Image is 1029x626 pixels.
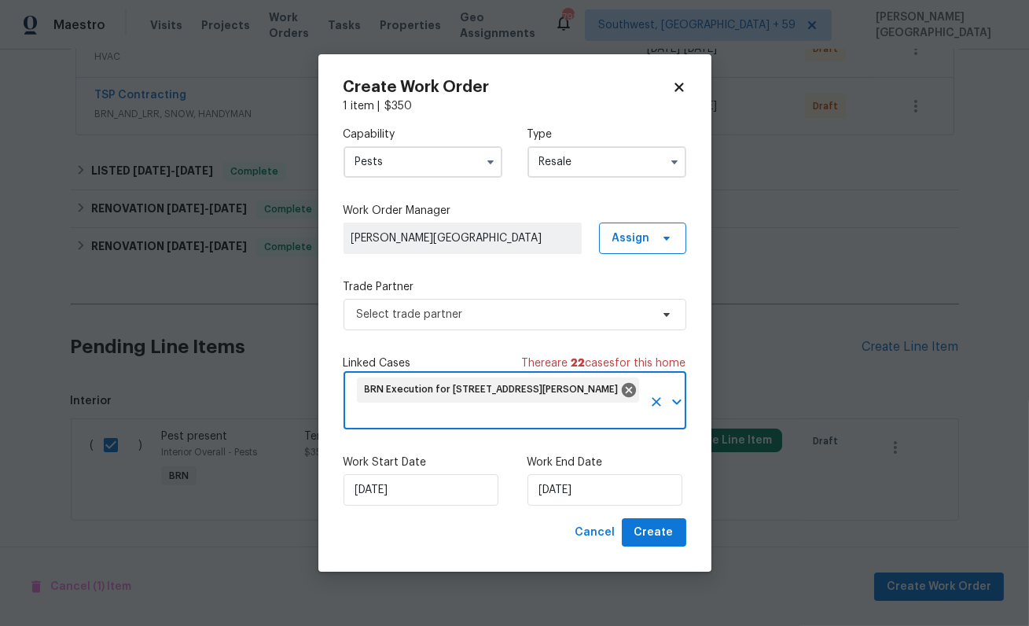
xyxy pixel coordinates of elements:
input: Select... [344,146,502,178]
span: [PERSON_NAME][GEOGRAPHIC_DATA] [351,230,574,246]
button: Cancel [569,518,622,547]
span: Assign [612,230,650,246]
input: M/D/YYYY [527,474,682,506]
span: $ 350 [385,101,413,112]
button: Show options [481,153,500,171]
h2: Create Work Order [344,79,672,95]
button: Open [666,391,688,413]
span: 22 [571,358,586,369]
label: Type [527,127,686,142]
label: Work Start Date [344,455,502,470]
input: M/D/YYYY [344,474,498,506]
span: BRN Execution for [STREET_ADDRESS][PERSON_NAME] [365,383,625,396]
label: Work Order Manager [344,203,686,219]
span: Select trade partner [357,307,650,322]
span: Cancel [575,523,616,543]
span: Linked Cases [344,355,411,371]
button: Create [622,518,686,547]
div: 1 item | [344,98,686,114]
div: BRN Execution for [STREET_ADDRESS][PERSON_NAME] [357,377,639,403]
input: Select... [527,146,686,178]
label: Trade Partner [344,279,686,295]
label: Work End Date [527,455,686,470]
button: Clear [645,391,667,413]
label: Capability [344,127,502,142]
span: There are case s for this home [522,355,686,371]
button: Show options [665,153,684,171]
span: Create [634,523,674,543]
